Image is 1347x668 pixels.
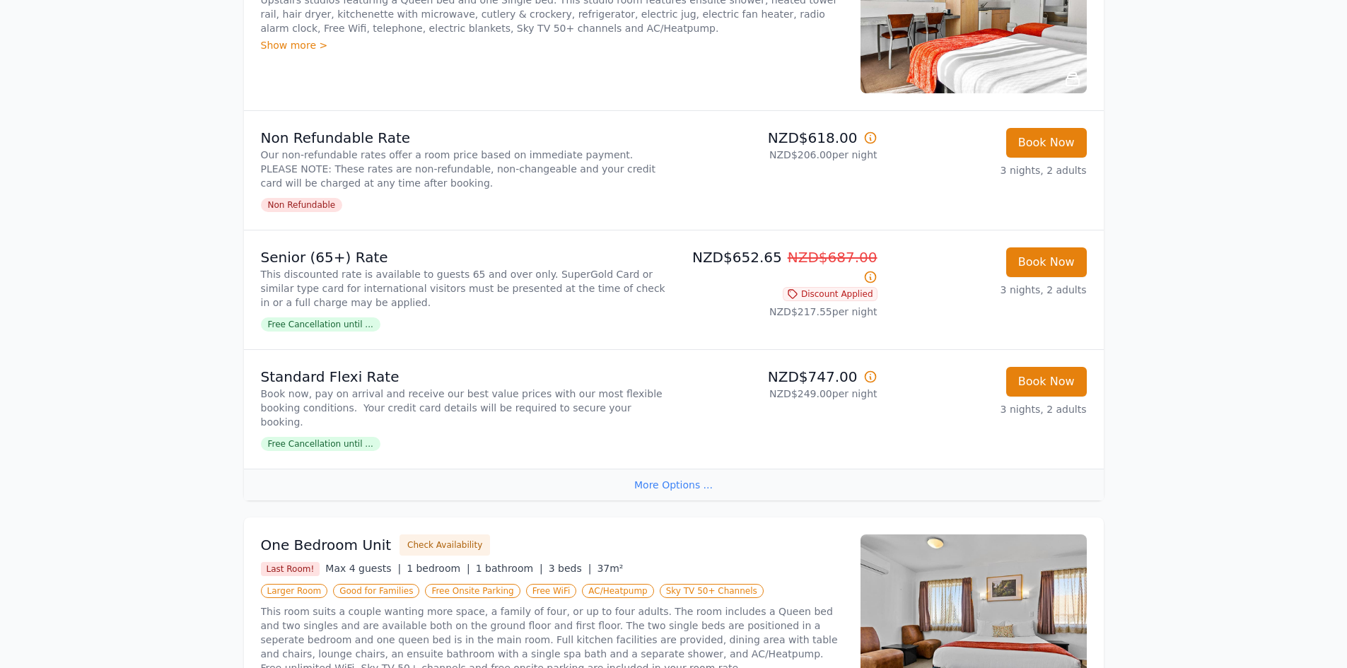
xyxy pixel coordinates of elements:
[582,584,653,598] span: AC/Heatpump
[261,437,380,451] span: Free Cancellation until ...
[261,584,328,598] span: Larger Room
[889,402,1087,416] p: 3 nights, 2 adults
[526,584,577,598] span: Free WiFi
[261,128,668,148] p: Non Refundable Rate
[244,469,1104,500] div: More Options ...
[660,584,764,598] span: Sky TV 50+ Channels
[1006,247,1087,277] button: Book Now
[325,563,401,574] span: Max 4 guests |
[549,563,592,574] span: 3 beds |
[261,367,668,387] p: Standard Flexi Rate
[1006,367,1087,397] button: Book Now
[400,534,490,556] button: Check Availability
[261,198,343,212] span: Non Refundable
[889,283,1087,297] p: 3 nights, 2 adults
[597,563,623,574] span: 37m²
[788,249,877,266] span: NZD$687.00
[680,387,877,401] p: NZD$249.00 per night
[333,584,419,598] span: Good for Families
[680,367,877,387] p: NZD$747.00
[889,163,1087,177] p: 3 nights, 2 adults
[261,317,380,332] span: Free Cancellation until ...
[425,584,520,598] span: Free Onsite Parking
[261,267,668,310] p: This discounted rate is available to guests 65 and over only. SuperGold Card or similar type card...
[680,305,877,319] p: NZD$217.55 per night
[261,148,668,190] p: Our non-refundable rates offer a room price based on immediate payment. PLEASE NOTE: These rates ...
[407,563,470,574] span: 1 bedroom |
[680,128,877,148] p: NZD$618.00
[261,387,668,429] p: Book now, pay on arrival and receive our best value prices with our most flexible booking conditi...
[680,148,877,162] p: NZD$206.00 per night
[261,562,320,576] span: Last Room!
[476,563,543,574] span: 1 bathroom |
[783,287,877,301] span: Discount Applied
[261,38,844,52] div: Show more >
[261,247,668,267] p: Senior (65+) Rate
[1006,128,1087,158] button: Book Now
[261,535,392,555] h3: One Bedroom Unit
[680,247,877,287] p: NZD$652.65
